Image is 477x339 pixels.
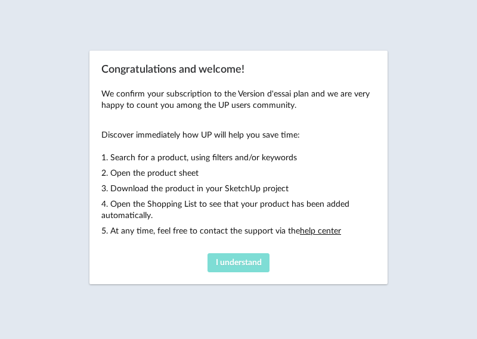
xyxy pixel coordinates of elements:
p: 2. Open the product sheet [101,168,376,179]
span: I understand [216,259,262,267]
p: We confirm your subscription to the Version d'essai plan and we are very happy to count you among... [101,89,376,110]
div: Congratulations and welcome! [89,51,388,284]
p: 4. Open the Shopping List to see that your product has been added automatically. [101,199,376,220]
p: Discover immediately how UP will help you save time: [101,130,376,141]
span: Congratulations and welcome! [101,64,244,75]
button: I understand [207,253,270,272]
p: 5. At any time, feel free to contact the support via the [101,226,376,237]
p: 3. Download the product in your SketchUp project [101,184,376,194]
p: 1. Search for a product, using filters and/or keywords [101,153,376,163]
a: help center [300,227,341,235]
